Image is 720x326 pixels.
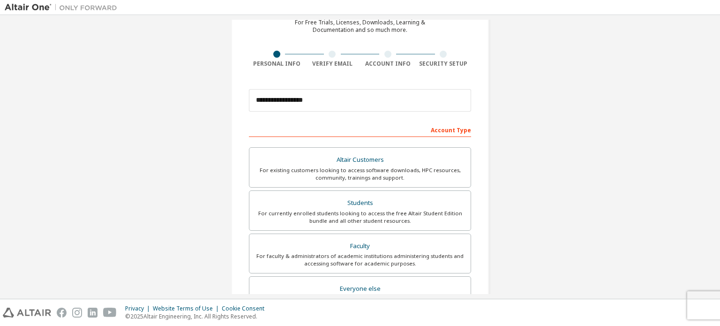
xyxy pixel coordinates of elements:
div: Security Setup [416,60,472,68]
img: facebook.svg [57,308,67,318]
img: altair_logo.svg [3,308,51,318]
div: For Free Trials, Licenses, Downloads, Learning & Documentation and so much more. [295,19,425,34]
div: Faculty [255,240,465,253]
img: Altair One [5,3,122,12]
div: Students [255,197,465,210]
div: For existing customers looking to access software downloads, HPC resources, community, trainings ... [255,167,465,182]
img: youtube.svg [103,308,117,318]
img: linkedin.svg [88,308,97,318]
div: Account Type [249,122,471,137]
div: Verify Email [305,60,360,68]
div: Everyone else [255,282,465,296]
p: © 2025 Altair Engineering, Inc. All Rights Reserved. [125,312,270,320]
div: Personal Info [249,60,305,68]
div: Altair Customers [255,153,465,167]
div: Privacy [125,305,153,312]
div: For currently enrolled students looking to access the free Altair Student Edition bundle and all ... [255,210,465,225]
div: Website Terms of Use [153,305,222,312]
div: For faculty & administrators of academic institutions administering students and accessing softwa... [255,252,465,267]
img: instagram.svg [72,308,82,318]
div: Cookie Consent [222,305,270,312]
div: Account Info [360,60,416,68]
